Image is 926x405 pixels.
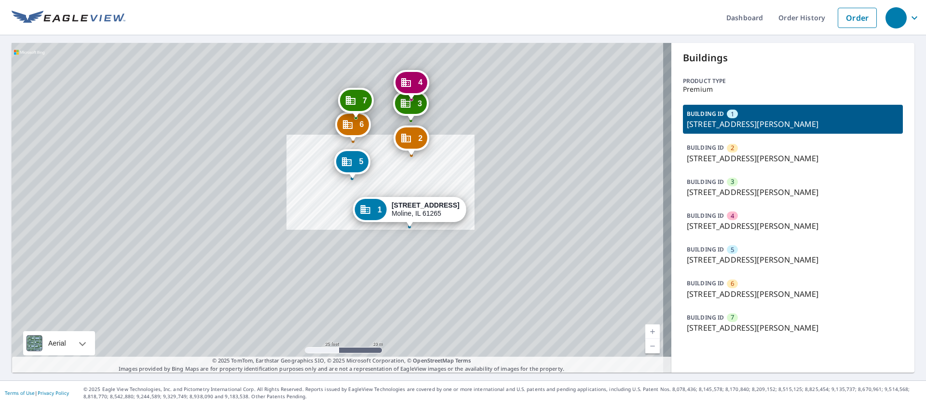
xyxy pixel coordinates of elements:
p: [STREET_ADDRESS][PERSON_NAME] [687,118,899,130]
span: 3 [731,177,734,186]
span: 6 [360,121,364,128]
div: Dropped pin, building 1, Commercial property, 2400 1st Street A Dr Moline, IL 61265 [353,197,466,227]
span: © 2025 TomTom, Earthstar Geographics SIO, © 2025 Microsoft Corporation, © [212,357,471,365]
p: [STREET_ADDRESS][PERSON_NAME] [687,153,899,164]
div: Dropped pin, building 7, Commercial property, 2344 1st Street A Dr Moline, IL 61265 [338,88,374,118]
div: Moline, IL 61265 [392,201,460,218]
div: Aerial [23,331,95,355]
div: Dropped pin, building 4, Commercial property, 2350 1st Street A Dr Moline, IL 61265 [394,70,429,100]
p: [STREET_ADDRESS][PERSON_NAME] [687,186,899,198]
p: Premium [683,85,903,93]
a: Privacy Policy [38,390,69,396]
p: Product type [683,77,903,85]
span: 7 [731,313,734,322]
span: 2 [418,135,422,142]
span: 5 [359,158,363,165]
p: BUILDING ID [687,245,724,253]
span: 1 [378,206,382,213]
span: 4 [731,211,734,221]
a: OpenStreetMap [413,357,453,364]
div: Dropped pin, building 2, Commercial property, 2350 1st Street A Dr Moline, IL 61265 [394,126,429,155]
p: [STREET_ADDRESS][PERSON_NAME] [687,220,899,232]
div: Dropped pin, building 5, Commercial property, 2418 1st Street A Dr Moline, IL 61265 [334,149,370,179]
span: 4 [418,79,422,86]
span: 3 [418,100,422,107]
div: Dropped pin, building 3, Commercial property, 2350 1st Street A Dr Moline, IL 61265 [393,91,429,121]
span: 2 [731,143,734,153]
p: BUILDING ID [687,110,724,118]
p: BUILDING ID [687,143,724,152]
p: BUILDING ID [687,313,724,321]
a: Current Level 19.556393348524384, Zoom In [645,324,660,339]
p: Images provided by Bing Maps are for property identification purposes only and are not a represen... [12,357,671,373]
p: Buildings [683,51,903,65]
a: Current Level 19.556393348524384, Zoom Out [645,339,660,353]
p: BUILDING ID [687,178,724,186]
a: Order [838,8,877,28]
div: Dropped pin, building 6, Commercial property, 2368 1st Street A Dr Moline, IL 61265 [335,112,371,142]
p: BUILDING ID [687,279,724,287]
span: 7 [363,97,367,104]
p: [STREET_ADDRESS][PERSON_NAME] [687,322,899,334]
img: EV Logo [12,11,125,25]
p: © 2025 Eagle View Technologies, Inc. and Pictometry International Corp. All Rights Reserved. Repo... [83,386,921,400]
p: | [5,390,69,396]
span: 6 [731,279,734,288]
p: BUILDING ID [687,211,724,220]
div: Aerial [45,331,69,355]
a: Terms [455,357,471,364]
strong: [STREET_ADDRESS] [392,201,460,209]
span: 1 [731,110,734,119]
p: [STREET_ADDRESS][PERSON_NAME] [687,288,899,300]
span: 5 [731,245,734,254]
a: Terms of Use [5,390,35,396]
p: [STREET_ADDRESS][PERSON_NAME] [687,254,899,265]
